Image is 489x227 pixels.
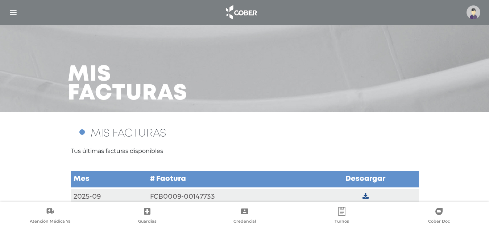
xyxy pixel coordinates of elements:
[222,4,260,21] img: logo_cober_home-white.png
[99,207,196,226] a: Guardias
[71,147,419,155] p: Tus últimas facturas disponibles
[147,188,312,205] td: FCB0009-00147733
[1,207,99,226] a: Atención Médica Ya
[91,129,166,138] span: MIS FACTURAS
[196,207,293,226] a: Credencial
[71,188,148,205] td: 2025-09
[335,219,349,225] span: Turnos
[71,170,148,188] td: Mes
[293,207,390,226] a: Turnos
[30,219,71,225] span: Atención Médica Ya
[68,65,187,103] h3: Mis facturas
[390,207,488,226] a: Cober Doc
[428,219,450,225] span: Cober Doc
[138,219,157,225] span: Guardias
[467,5,480,19] img: profile-placeholder.svg
[312,170,419,188] td: Descargar
[233,219,256,225] span: Credencial
[9,8,18,17] img: Cober_menu-lines-white.svg
[147,170,312,188] td: # Factura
